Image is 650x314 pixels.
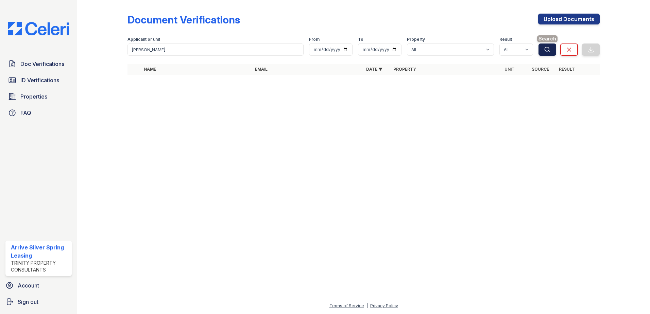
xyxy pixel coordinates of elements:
[393,67,416,72] a: Property
[255,67,268,72] a: Email
[20,60,64,68] span: Doc Verifications
[499,37,512,42] label: Result
[11,260,69,273] div: Trinity Property Consultants
[358,37,363,42] label: To
[11,243,69,260] div: Arrive Silver Spring Leasing
[127,43,304,56] input: Search by name, email, or unit number
[18,298,38,306] span: Sign out
[144,67,156,72] a: Name
[20,76,59,84] span: ID Verifications
[18,281,39,290] span: Account
[127,37,160,42] label: Applicant or unit
[366,303,368,308] div: |
[559,67,575,72] a: Result
[366,67,382,72] a: Date ▼
[538,14,600,24] a: Upload Documents
[5,90,72,103] a: Properties
[538,43,556,56] button: Search
[20,92,47,101] span: Properties
[3,22,74,35] img: CE_Logo_Blue-a8612792a0a2168367f1c8372b55b34899dd931a85d93a1a3d3e32e68fde9ad4.png
[5,57,72,71] a: Doc Verifications
[3,279,74,292] a: Account
[532,67,549,72] a: Source
[20,109,31,117] span: FAQ
[504,67,515,72] a: Unit
[3,295,74,309] a: Sign out
[5,106,72,120] a: FAQ
[407,37,425,42] label: Property
[5,73,72,87] a: ID Verifications
[329,303,364,308] a: Terms of Service
[370,303,398,308] a: Privacy Policy
[537,35,558,42] span: Search
[127,14,240,26] div: Document Verifications
[309,37,320,42] label: From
